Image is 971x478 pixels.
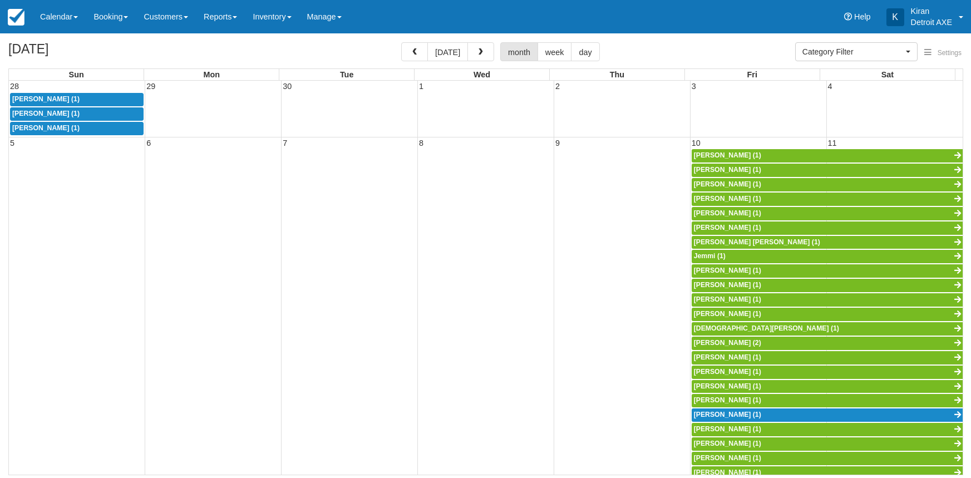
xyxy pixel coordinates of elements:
[692,423,963,436] a: [PERSON_NAME] (1)
[692,394,963,407] a: [PERSON_NAME] (1)
[474,70,490,79] span: Wed
[418,82,425,91] span: 1
[571,42,599,61] button: day
[881,70,894,79] span: Sat
[694,396,761,404] span: [PERSON_NAME] (1)
[694,180,761,188] span: [PERSON_NAME] (1)
[692,164,963,177] a: [PERSON_NAME] (1)
[911,17,952,28] p: Detroit AXE
[691,139,702,147] span: 10
[692,408,963,422] a: [PERSON_NAME] (1)
[692,193,963,206] a: [PERSON_NAME] (1)
[692,322,963,336] a: [DEMOGRAPHIC_DATA][PERSON_NAME] (1)
[938,49,962,57] span: Settings
[694,267,761,274] span: [PERSON_NAME] (1)
[12,124,80,132] span: [PERSON_NAME] (1)
[694,166,761,174] span: [PERSON_NAME] (1)
[694,295,761,303] span: [PERSON_NAME] (1)
[694,224,761,231] span: [PERSON_NAME] (1)
[204,70,220,79] span: Mon
[10,93,144,106] a: [PERSON_NAME] (1)
[610,70,624,79] span: Thu
[10,107,144,121] a: [PERSON_NAME] (1)
[418,139,425,147] span: 8
[694,281,761,289] span: [PERSON_NAME] (1)
[747,70,757,79] span: Fri
[918,45,968,61] button: Settings
[692,178,963,191] a: [PERSON_NAME] (1)
[692,207,963,220] a: [PERSON_NAME] (1)
[844,13,852,21] i: Help
[795,42,918,61] button: Category Filter
[8,42,149,63] h2: [DATE]
[694,425,761,433] span: [PERSON_NAME] (1)
[694,382,761,390] span: [PERSON_NAME] (1)
[8,9,24,26] img: checkfront-main-nav-mini-logo.png
[694,324,839,332] span: [DEMOGRAPHIC_DATA][PERSON_NAME] (1)
[694,440,761,447] span: [PERSON_NAME] (1)
[854,12,871,21] span: Help
[340,70,354,79] span: Tue
[691,82,697,91] span: 3
[500,42,538,61] button: month
[886,8,904,26] div: K
[692,293,963,307] a: [PERSON_NAME] (1)
[694,151,761,159] span: [PERSON_NAME] (1)
[69,70,84,79] span: Sun
[692,337,963,350] a: [PERSON_NAME] (2)
[554,139,561,147] span: 9
[554,82,561,91] span: 2
[692,380,963,393] a: [PERSON_NAME] (1)
[692,250,963,263] a: Jemmi (1)
[694,252,726,260] span: Jemmi (1)
[694,195,761,203] span: [PERSON_NAME] (1)
[694,353,761,361] span: [PERSON_NAME] (1)
[692,308,963,321] a: [PERSON_NAME] (1)
[911,6,952,17] p: Kiran
[12,95,80,103] span: [PERSON_NAME] (1)
[282,139,288,147] span: 7
[827,139,838,147] span: 11
[692,279,963,292] a: [PERSON_NAME] (1)
[694,310,761,318] span: [PERSON_NAME] (1)
[694,209,761,217] span: [PERSON_NAME] (1)
[827,82,834,91] span: 4
[692,221,963,235] a: [PERSON_NAME] (1)
[10,122,144,135] a: [PERSON_NAME] (1)
[9,82,20,91] span: 28
[692,452,963,465] a: [PERSON_NAME] (1)
[802,46,903,57] span: Category Filter
[145,139,152,147] span: 6
[694,368,761,376] span: [PERSON_NAME] (1)
[692,351,963,364] a: [PERSON_NAME] (1)
[692,236,963,249] a: [PERSON_NAME] [PERSON_NAME] (1)
[694,454,761,462] span: [PERSON_NAME] (1)
[145,82,156,91] span: 29
[692,264,963,278] a: [PERSON_NAME] (1)
[9,139,16,147] span: 5
[694,411,761,418] span: [PERSON_NAME] (1)
[694,339,761,347] span: [PERSON_NAME] (2)
[282,82,293,91] span: 30
[538,42,572,61] button: week
[12,110,80,117] span: [PERSON_NAME] (1)
[692,437,963,451] a: [PERSON_NAME] (1)
[694,238,820,246] span: [PERSON_NAME] [PERSON_NAME] (1)
[692,149,963,162] a: [PERSON_NAME] (1)
[692,366,963,379] a: [PERSON_NAME] (1)
[427,42,468,61] button: [DATE]
[694,469,761,476] span: [PERSON_NAME] (1)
